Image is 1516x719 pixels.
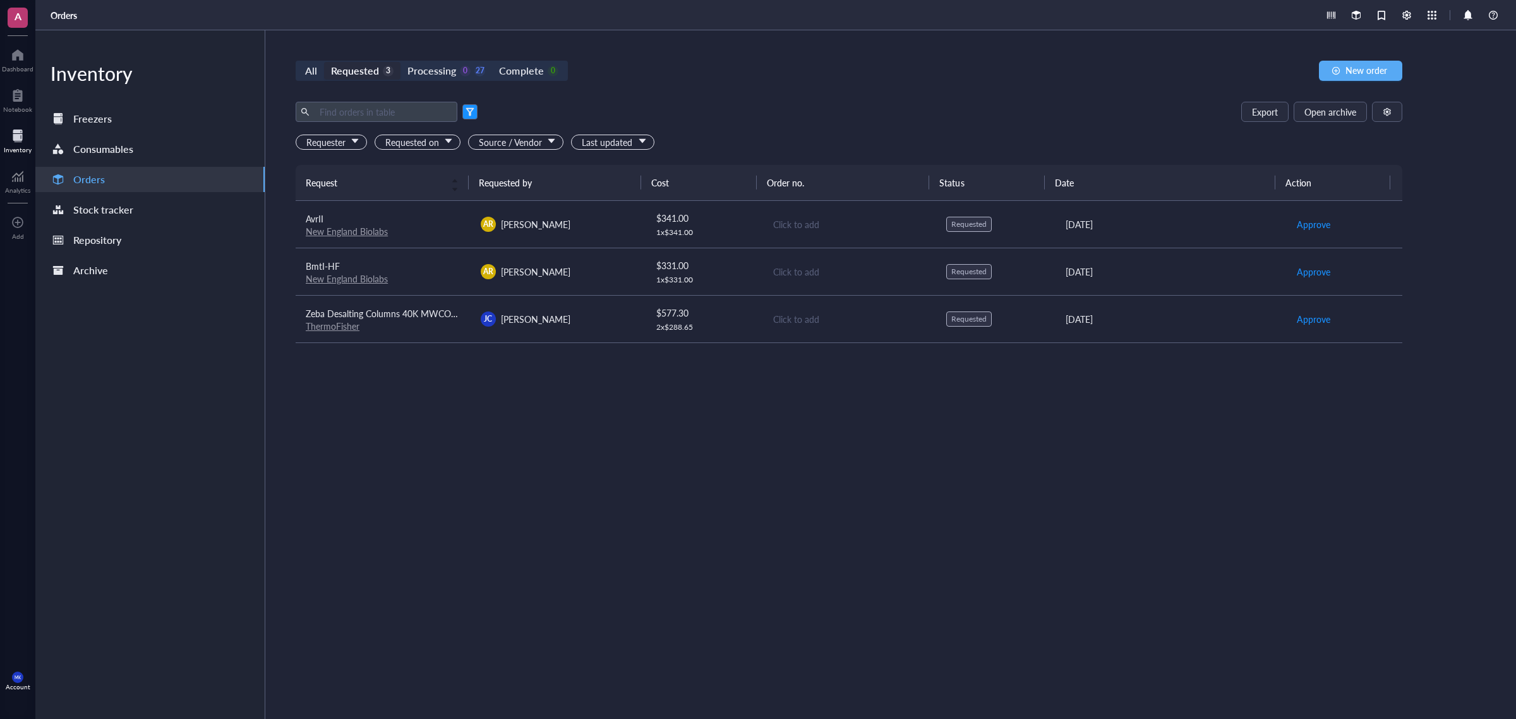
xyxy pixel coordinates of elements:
[548,66,558,76] div: 0
[469,165,642,200] th: Requested by
[460,66,471,76] div: 0
[306,135,359,149] span: Requester
[35,136,265,162] a: Consumables
[2,45,33,73] a: Dashboard
[73,171,105,188] div: Orders
[773,312,927,326] div: Click to add
[929,165,1044,200] th: Status
[1297,312,1330,326] span: Approve
[1294,102,1367,122] button: Open archive
[483,266,493,277] span: AR
[3,106,32,113] div: Notebook
[656,258,751,272] div: $ 331.00
[6,683,30,691] div: Account
[474,66,485,76] div: 27
[1045,165,1275,200] th: Date
[656,275,751,285] div: 1 x $ 331.00
[306,176,443,190] span: Request
[306,307,478,320] span: Zeba Desalting Columns 40K MWCO 10 mL
[501,313,570,325] span: [PERSON_NAME]
[315,102,452,121] input: Find orders in table
[1275,165,1390,200] th: Action
[499,62,543,80] div: Complete
[951,314,987,324] div: Requested
[331,62,379,80] div: Requested
[4,146,32,154] div: Inventory
[1319,61,1402,81] button: New order
[1296,309,1331,329] button: Approve
[73,110,112,128] div: Freezers
[1297,265,1330,279] span: Approve
[3,85,32,113] a: Notebook
[35,167,265,192] a: Orders
[296,61,568,81] div: segmented control
[306,260,340,272] span: BmtI-HF
[483,219,493,230] span: AR
[1066,217,1276,231] div: [DATE]
[1296,262,1331,282] button: Approve
[762,201,937,248] td: Click to add
[35,61,265,86] div: Inventory
[641,165,756,200] th: Cost
[383,66,394,76] div: 3
[951,267,987,277] div: Requested
[1241,102,1289,122] button: Export
[4,126,32,154] a: Inventory
[1345,65,1387,75] span: New order
[73,140,133,158] div: Consumables
[1066,312,1276,326] div: [DATE]
[773,217,927,231] div: Click to add
[12,233,24,240] div: Add
[385,135,452,149] span: Requested on
[1252,107,1278,117] span: Export
[35,197,265,222] a: Stock tracker
[757,165,930,200] th: Order no.
[656,306,751,320] div: $ 577.30
[1066,265,1276,279] div: [DATE]
[296,165,469,200] th: Request
[306,272,388,285] a: New England Biolabs
[484,313,492,325] span: JC
[306,212,323,225] span: AvrII
[2,65,33,73] div: Dashboard
[5,186,30,194] div: Analytics
[35,106,265,131] a: Freezers
[951,219,987,229] div: Requested
[656,211,751,225] div: $ 341.00
[306,225,388,238] a: New England Biolabs
[501,218,570,231] span: [PERSON_NAME]
[656,322,751,332] div: 2 x $ 288.65
[479,135,555,149] span: Source / Vendor
[15,8,21,24] span: A
[762,248,937,295] td: Click to add
[35,258,265,283] a: Archive
[305,62,317,80] div: All
[15,675,21,680] span: MK
[1304,107,1356,117] span: Open archive
[407,62,456,80] div: Processing
[73,262,108,279] div: Archive
[1296,214,1331,234] button: Approve
[582,135,646,149] span: Last updated
[1297,217,1330,231] span: Approve
[35,227,265,253] a: Repository
[501,265,570,278] span: [PERSON_NAME]
[51,9,80,21] a: Orders
[773,265,927,279] div: Click to add
[762,295,937,342] td: Click to add
[306,320,359,332] a: ThermoFisher
[656,227,751,238] div: 1 x $ 341.00
[73,201,133,219] div: Stock tracker
[73,231,121,249] div: Repository
[5,166,30,194] a: Analytics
